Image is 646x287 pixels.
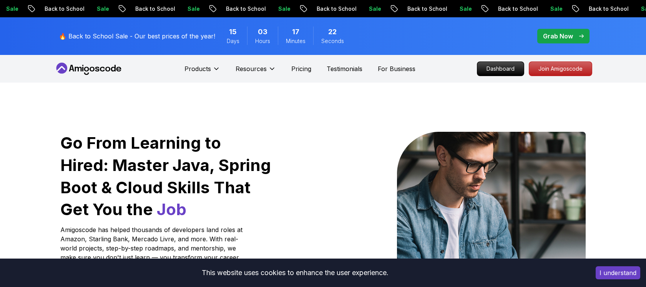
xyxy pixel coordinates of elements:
div: This website uses cookies to enhance the user experience. [6,264,584,281]
p: Sale [175,5,199,13]
p: Amigoscode has helped thousands of developers land roles at Amazon, Starling Bank, Mercado Livre,... [60,225,245,262]
p: Back to School [304,5,356,13]
button: Resources [236,64,276,80]
p: Back to School [123,5,175,13]
p: Resources [236,64,267,73]
p: Grab Now [543,32,573,41]
span: 17 Minutes [292,27,299,37]
a: For Business [378,64,415,73]
span: 22 Seconds [328,27,337,37]
a: Dashboard [477,61,524,76]
p: Join Amigoscode [529,62,592,76]
a: Join Amigoscode [529,61,592,76]
p: 🔥 Back to School Sale - Our best prices of the year! [59,32,215,41]
button: Products [184,64,220,80]
p: Products [184,64,211,73]
button: Accept cookies [596,266,640,279]
span: Days [227,37,239,45]
p: Back to School [213,5,266,13]
p: Dashboard [477,62,524,76]
span: Job [157,199,186,219]
span: Seconds [321,37,344,45]
p: Sale [538,5,562,13]
span: 15 Days [229,27,237,37]
span: Minutes [286,37,306,45]
a: Pricing [291,64,311,73]
p: Back to School [576,5,628,13]
p: Sale [447,5,472,13]
h1: Go From Learning to Hired: Master Java, Spring Boot & Cloud Skills That Get You the [60,132,272,221]
p: Back to School [32,5,84,13]
p: Sale [356,5,381,13]
a: Testimonials [327,64,362,73]
p: Back to School [485,5,538,13]
p: Back to School [395,5,447,13]
span: Hours [255,37,270,45]
span: 3 Hours [258,27,267,37]
p: Sale [266,5,290,13]
p: Sale [84,5,109,13]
